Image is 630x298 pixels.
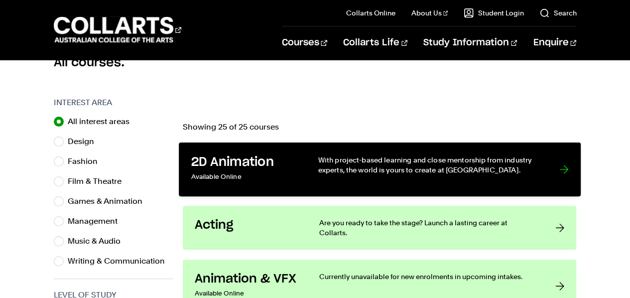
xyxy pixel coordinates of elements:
a: 2D Animation Available Online With project-based learning and close mentorship from industry expe... [179,143,581,196]
label: Design [68,135,102,149]
a: Collarts Online [346,8,395,18]
a: Student Login [464,8,523,18]
label: All interest areas [68,115,137,129]
p: Showing 25 of 25 courses [183,123,577,131]
p: Currently unavailable for new enrolments in upcoming intakes. [319,272,536,282]
div: Go to homepage [54,15,181,44]
label: Games & Animation [68,194,150,208]
label: Film & Theatre [68,174,129,188]
p: Are you ready to take the stage? Launch a lasting career at Collarts. [319,218,536,238]
a: Search [539,8,576,18]
a: Enquire [533,26,576,59]
a: Acting Are you ready to take the stage? Launch a lasting career at Collarts. [183,206,577,250]
h3: Animation & VFX [195,272,299,287]
p: With project-based learning and close mentorship from industry experts, the world is yours to cre... [318,155,539,175]
label: Music & Audio [68,234,128,248]
h2: All courses. [54,55,577,71]
a: Courses [282,26,327,59]
label: Writing & Communication [68,254,173,268]
h3: Interest Area [54,97,173,109]
label: Management [68,214,126,228]
a: Collarts Life [343,26,407,59]
a: Study Information [423,26,517,59]
h3: Acting [195,218,299,233]
a: About Us [411,8,448,18]
label: Fashion [68,154,106,168]
p: Available Online [191,170,297,184]
h3: 2D Animation [191,155,297,170]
